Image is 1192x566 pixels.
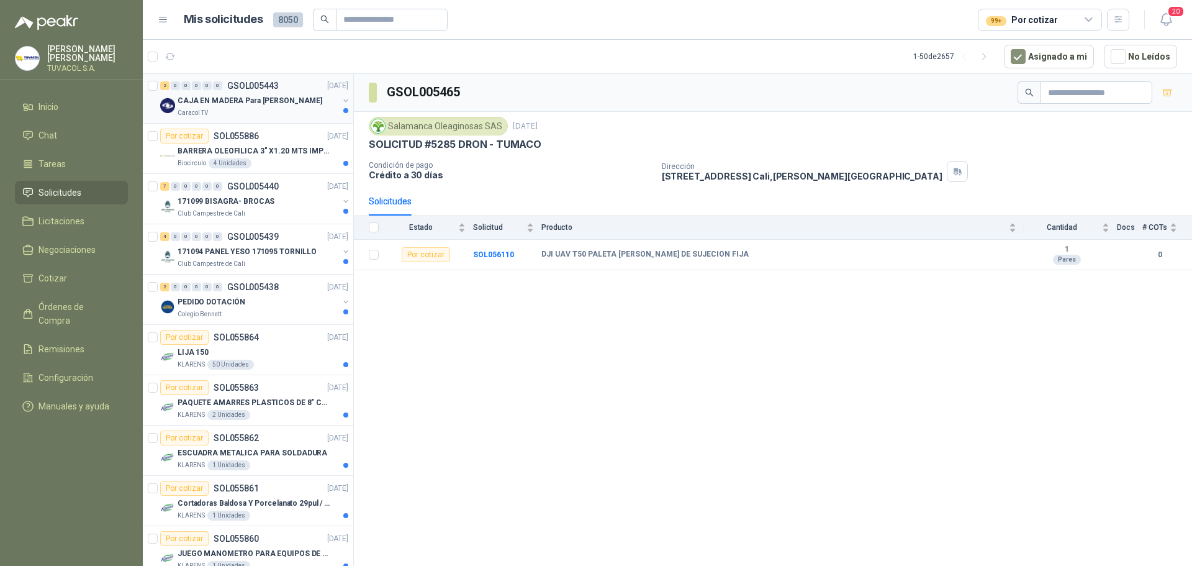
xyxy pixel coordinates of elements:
b: 1 [1024,245,1109,255]
p: CAJA EN MADERA Para [PERSON_NAME] [178,95,322,107]
p: [DATE] [327,231,348,243]
span: Órdenes de Compra [38,300,116,327]
p: PAQUETE AMARRES PLASTICOS DE 8" COLOR NEGRO [178,397,332,409]
p: JUEGO MANOMETRO PARA EQUIPOS DE ARGON Y OXICORTE VICTOR [178,548,332,560]
span: Licitaciones [38,214,84,228]
a: Licitaciones [15,209,128,233]
img: Company Logo [160,199,175,214]
span: Tareas [38,157,66,171]
a: 2 0 0 0 0 0 GSOL005443[DATE] Company LogoCAJA EN MADERA Para [PERSON_NAME]Caracol TV [160,78,351,118]
a: 2 0 0 0 0 0 GSOL005438[DATE] Company LogoPEDIDO DOTACIÓNColegio Bennett [160,280,351,319]
button: Asignado a mi [1004,45,1094,68]
span: Inicio [38,100,58,114]
span: Solicitudes [38,186,81,199]
a: Inicio [15,95,128,119]
button: 20 [1155,9,1177,31]
p: LIJA 150 [178,347,209,358]
a: Manuales y ayuda [15,395,128,418]
p: Club Campestre de Cali [178,259,245,269]
th: # COTs [1142,216,1192,240]
p: [DATE] [327,130,348,142]
p: TUVACOL S.A. [47,65,128,72]
img: Company Logo [160,148,175,163]
div: 0 [192,81,201,90]
div: 0 [181,81,191,90]
div: 99+ [986,16,1006,26]
div: 0 [192,182,201,191]
div: 0 [192,232,201,241]
p: [DATE] [327,432,348,444]
p: [DATE] [327,533,348,545]
p: [STREET_ADDRESS] Cali , [PERSON_NAME][GEOGRAPHIC_DATA] [662,171,942,181]
div: 4 Unidades [209,158,251,168]
p: Dirección [662,162,942,171]
p: [DATE] [327,483,348,495]
p: [DATE] [327,181,348,193]
img: Company Logo [371,119,385,133]
div: 2 [160,283,169,291]
a: Por cotizarSOL055864[DATE] Company LogoLIJA 150KLARENS50 Unidades [143,325,353,375]
div: 0 [213,81,222,90]
a: Solicitudes [15,181,128,204]
p: [PERSON_NAME] [PERSON_NAME] [47,45,128,62]
th: Cantidad [1024,216,1117,240]
span: search [1025,88,1034,97]
div: 2 Unidades [207,410,250,420]
p: 171099 BISAGRA- BROCAS [178,196,274,208]
p: KLARENS [178,460,205,470]
img: Company Logo [160,501,175,516]
span: Estado [386,223,456,232]
a: Por cotizarSOL055863[DATE] Company LogoPAQUETE AMARRES PLASTICOS DE 8" COLOR NEGROKLARENS2 Unidades [143,375,353,426]
div: 0 [171,232,180,241]
div: 2 [160,81,169,90]
a: Cotizar [15,267,128,290]
div: Pares [1053,255,1081,265]
span: Manuales y ayuda [38,399,109,413]
p: KLARENS [178,511,205,521]
p: SOL055862 [214,434,259,442]
a: Órdenes de Compra [15,295,128,332]
p: Caracol TV [178,108,208,118]
div: 0 [213,283,222,291]
div: 0 [171,283,180,291]
th: Estado [386,216,473,240]
span: search [320,15,329,24]
p: Club Campestre de Cali [178,209,245,219]
a: 4 0 0 0 0 0 GSOL005439[DATE] Company Logo171094 PANEL YESO 171095 TORNILLOClub Campestre de Cali [160,229,351,269]
p: 171094 PANEL YESO 171095 TORNILLO [178,246,317,258]
span: Remisiones [38,342,84,356]
p: KLARENS [178,410,205,420]
div: 0 [202,182,212,191]
p: [DATE] [327,332,348,344]
div: Por cotizar [986,13,1057,27]
div: 7 [160,182,169,191]
div: Por cotizar [160,129,209,144]
p: [DATE] [513,121,538,132]
div: Salamanca Oleaginosas SAS [369,117,508,135]
span: Configuración [38,371,93,385]
img: Company Logo [160,299,175,314]
div: 0 [181,283,191,291]
span: Solicitud [473,223,524,232]
p: SOL055860 [214,534,259,543]
p: Cortadoras Baldosa Y Porcelanato 29pul / 74cm - Truper 15827 [178,498,332,509]
div: Solicitudes [369,194,412,208]
div: 0 [171,182,180,191]
th: Producto [541,216,1024,240]
a: Por cotizarSOL055886[DATE] Company LogoBARRERA OLEOFILICA 3" X1.20 MTS IMPORTADOBiocirculo4 Unidades [143,124,353,174]
p: [DATE] [327,382,348,394]
p: Colegio Bennett [178,309,222,319]
img: Company Logo [160,551,175,566]
div: 0 [213,232,222,241]
img: Company Logo [160,400,175,415]
span: Producto [541,223,1006,232]
a: SOL056110 [473,250,514,259]
span: # COTs [1142,223,1167,232]
p: BARRERA OLEOFILICA 3" X1.20 MTS IMPORTADO [178,145,332,157]
p: SOL055864 [214,333,259,342]
span: Chat [38,129,57,142]
h1: Mis solicitudes [184,11,263,29]
span: Cotizar [38,272,67,285]
div: 0 [202,283,212,291]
